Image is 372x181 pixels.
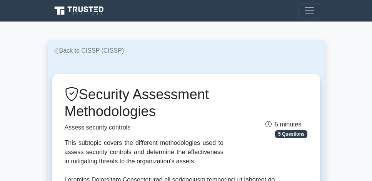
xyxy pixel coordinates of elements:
[265,121,301,128] span: 5 minutes
[65,123,224,132] p: Assess security controls
[275,130,307,138] span: 5 Questions
[65,86,224,120] h1: Security Assessment Methodologies
[299,3,320,18] button: Toggle navigation
[65,138,224,166] div: This subtopic covers the different methodologies used to assess security controls and determine t...
[52,47,124,54] a: Back to CISSP (CISSP)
